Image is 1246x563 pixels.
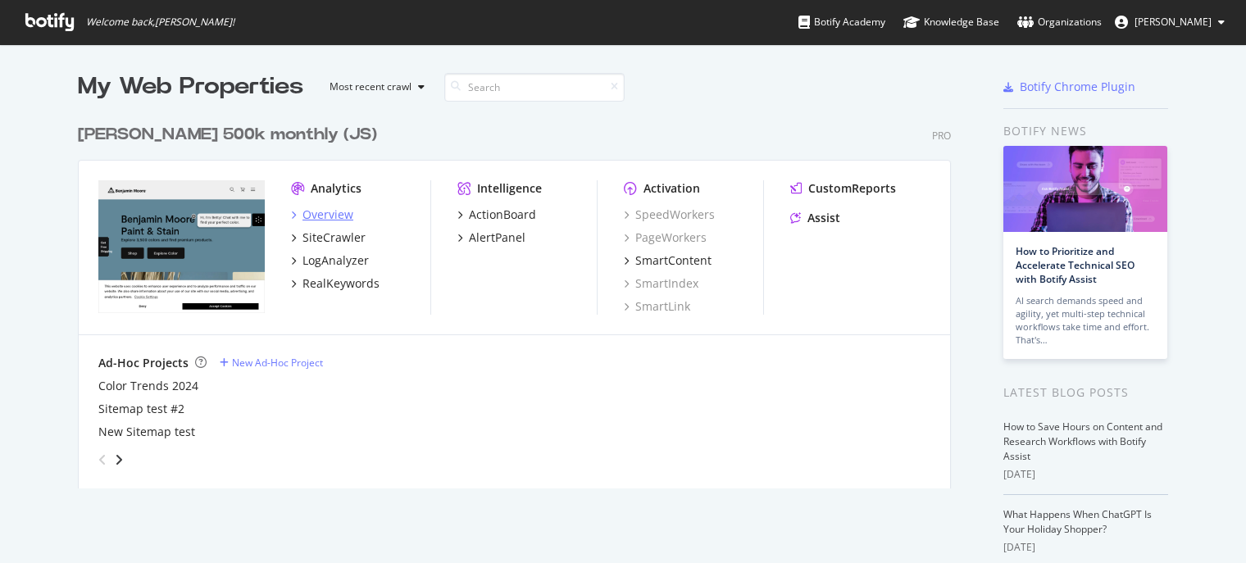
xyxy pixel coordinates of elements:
a: SmartContent [624,252,712,269]
div: Knowledge Base [903,14,999,30]
div: SiteCrawler [302,229,366,246]
a: New Sitemap test [98,424,195,440]
a: What Happens When ChatGPT Is Your Holiday Shopper? [1003,507,1152,536]
div: [DATE] [1003,540,1168,555]
a: SmartIndex [624,275,698,292]
div: Latest Blog Posts [1003,384,1168,402]
div: LogAnalyzer [302,252,369,269]
input: Search [444,73,625,102]
a: RealKeywords [291,275,380,292]
img: How to Prioritize and Accelerate Technical SEO with Botify Assist [1003,146,1167,232]
div: angle-left [92,447,113,473]
button: Most recent crawl [316,74,431,100]
div: AI search demands speed and agility, yet multi-step technical workflows take time and effort. Tha... [1016,294,1155,347]
img: benjaminmoore.com [98,180,265,313]
span: Welcome back, [PERSON_NAME] ! [86,16,234,29]
div: New Ad-Hoc Project [232,356,323,370]
div: Assist [807,210,840,226]
div: Intelligence [477,180,542,197]
div: Most recent crawl [330,82,412,92]
a: Assist [790,210,840,226]
div: Botify Chrome Plugin [1020,79,1135,95]
a: SiteCrawler [291,229,366,246]
div: AlertPanel [469,229,525,246]
div: Ad-Hoc Projects [98,355,189,371]
div: Organizations [1017,14,1102,30]
div: [DATE] [1003,467,1168,482]
a: LogAnalyzer [291,252,369,269]
button: [PERSON_NAME] [1102,9,1238,35]
div: RealKeywords [302,275,380,292]
div: grid [78,103,964,488]
a: [PERSON_NAME] 500k monthly (JS) [78,123,384,147]
div: ActionBoard [469,207,536,223]
div: CustomReports [808,180,896,197]
div: Activation [643,180,700,197]
div: Analytics [311,180,362,197]
a: Sitemap test #2 [98,401,184,417]
a: Color Trends 2024 [98,378,198,394]
div: angle-right [113,452,125,468]
div: Botify news [1003,122,1168,140]
a: How to Save Hours on Content and Research Workflows with Botify Assist [1003,420,1162,463]
a: CustomReports [790,180,896,197]
div: [PERSON_NAME] 500k monthly (JS) [78,123,377,147]
a: PageWorkers [624,229,707,246]
div: Pro [932,129,951,143]
div: Botify Academy [798,14,885,30]
a: AlertPanel [457,229,525,246]
a: ActionBoard [457,207,536,223]
a: New Ad-Hoc Project [220,356,323,370]
a: SpeedWorkers [624,207,715,223]
span: Stefan Mersch [1135,15,1212,29]
a: Botify Chrome Plugin [1003,79,1135,95]
div: My Web Properties [78,70,303,103]
div: Overview [302,207,353,223]
a: Overview [291,207,353,223]
div: SmartContent [635,252,712,269]
a: SmartLink [624,298,690,315]
a: How to Prioritize and Accelerate Technical SEO with Botify Assist [1016,244,1135,286]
